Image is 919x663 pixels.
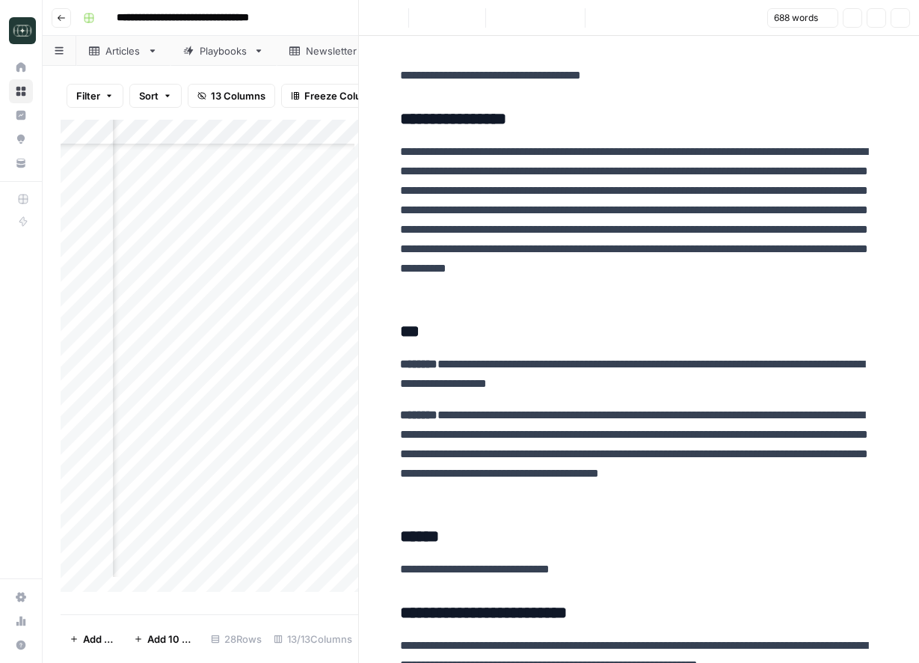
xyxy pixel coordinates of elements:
button: Workspace: Catalyst [9,12,33,49]
a: Browse [9,79,33,103]
a: Playbooks [170,36,277,66]
button: Add 10 Rows [125,627,205,651]
div: Playbooks [200,43,248,58]
a: Home [9,55,33,79]
div: 28 Rows [205,627,268,651]
a: Your Data [9,151,33,175]
a: Opportunities [9,127,33,151]
div: Newsletter [306,43,358,58]
a: Usage [9,609,33,633]
a: Newsletter [277,36,387,66]
span: Add 10 Rows [147,632,196,647]
span: 13 Columns [211,88,265,103]
button: 688 words [767,8,838,28]
span: Freeze Columns [304,88,381,103]
button: Sort [129,84,182,108]
img: Catalyst Logo [9,17,36,44]
button: Add Row [61,627,125,651]
button: 13 Columns [188,84,275,108]
button: Filter [67,84,123,108]
span: Add Row [83,632,116,647]
button: Freeze Columns [281,84,391,108]
span: Sort [139,88,159,103]
button: Help + Support [9,633,33,657]
a: Articles [76,36,170,66]
div: 13/13 Columns [268,627,358,651]
span: Filter [76,88,100,103]
div: Articles [105,43,141,58]
span: 688 words [774,11,818,25]
a: Insights [9,103,33,127]
a: Settings [9,585,33,609]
